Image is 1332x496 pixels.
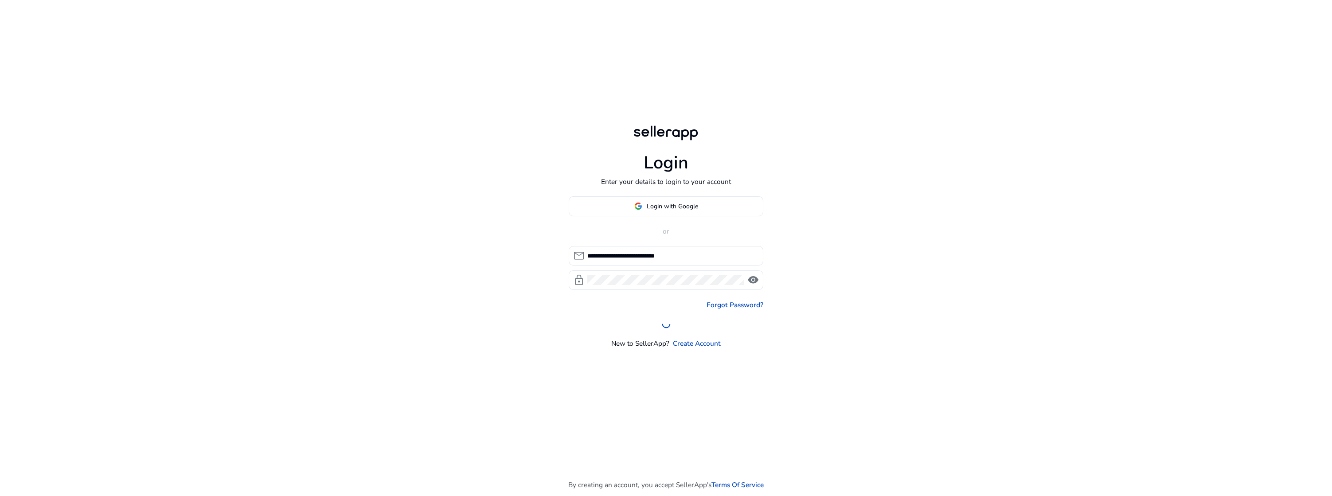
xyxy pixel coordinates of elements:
a: Forgot Password? [707,300,763,310]
h1: Login [644,152,688,174]
a: Terms Of Service [711,480,764,490]
p: New to SellerApp? [611,338,669,348]
p: Enter your details to login to your account [601,176,731,187]
span: mail [573,250,585,262]
span: Login with Google [647,202,698,211]
span: lock [573,274,585,286]
span: visibility [747,274,759,286]
p: or [569,226,764,236]
a: Create Account [673,338,721,348]
button: Login with Google [569,196,764,216]
img: google-logo.svg [634,202,642,210]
